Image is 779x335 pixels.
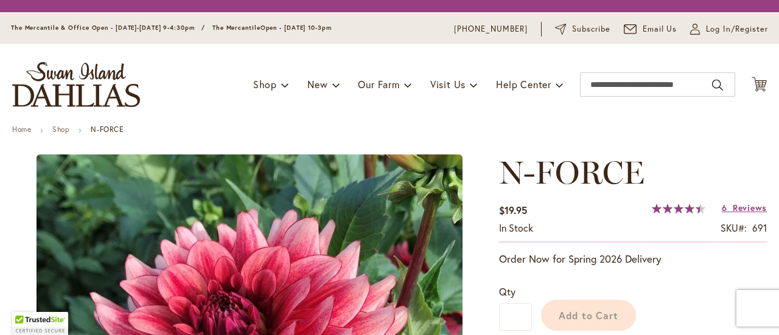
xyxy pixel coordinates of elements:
a: Home [12,125,31,134]
div: Availability [499,221,533,235]
a: Email Us [624,23,677,35]
a: Log In/Register [690,23,768,35]
a: Shop [52,125,69,134]
span: Our Farm [358,78,399,91]
span: Log In/Register [706,23,768,35]
a: [PHONE_NUMBER] [454,23,528,35]
span: The Mercantile & Office Open - [DATE]-[DATE] 9-4:30pm / The Mercantile [11,24,260,32]
span: Email Us [643,23,677,35]
a: Subscribe [555,23,610,35]
span: Subscribe [572,23,610,35]
span: 6 [722,202,727,213]
span: Open - [DATE] 10-3pm [260,24,332,32]
strong: SKU [721,221,747,234]
a: 6 Reviews [722,202,767,213]
a: store logo [12,62,140,107]
span: Shop [253,78,277,91]
span: $19.95 [499,204,527,216]
span: N-FORCE [499,153,645,192]
span: New [307,78,327,91]
span: Visit Us [430,78,466,91]
div: TrustedSite Certified [12,312,68,335]
span: In stock [499,221,533,234]
div: 90% [652,204,705,213]
span: Reviews [733,202,767,213]
span: Qty [499,285,515,298]
strong: N-FORCE [91,125,124,134]
span: Help Center [496,78,551,91]
p: Order Now for Spring 2026 Delivery [499,252,767,266]
div: 691 [752,221,767,235]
